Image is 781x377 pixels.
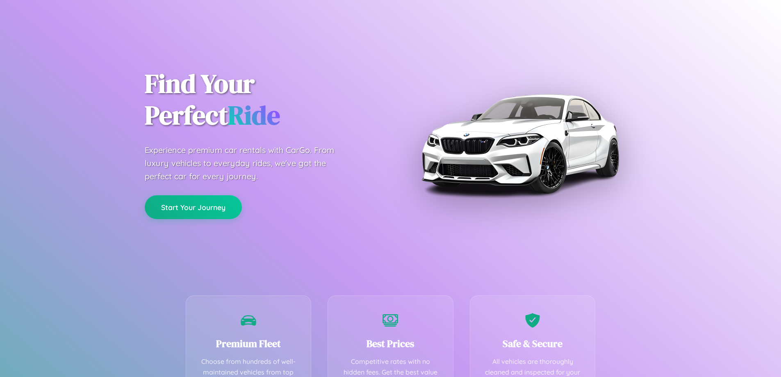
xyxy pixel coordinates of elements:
[145,195,242,219] button: Start Your Journey
[145,68,378,131] h1: Find Your Perfect
[228,97,280,133] span: Ride
[483,337,583,350] h3: Safe & Secure
[145,144,350,183] p: Experience premium car rentals with CarGo. From luxury vehicles to everyday rides, we've got the ...
[340,337,441,350] h3: Best Prices
[417,41,622,246] img: Premium BMW car rental vehicle
[198,337,299,350] h3: Premium Fleet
